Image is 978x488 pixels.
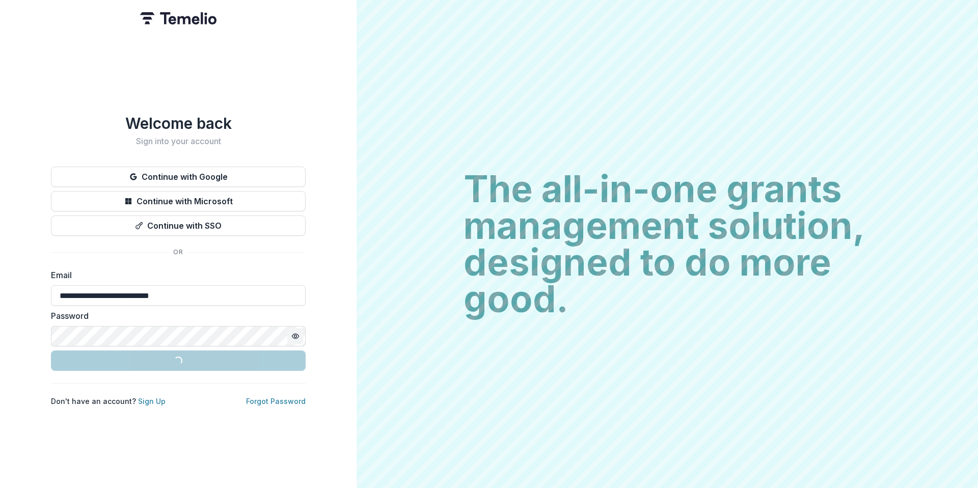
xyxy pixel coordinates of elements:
[51,114,306,132] h1: Welcome back
[51,269,300,281] label: Email
[246,397,306,405] a: Forgot Password
[140,12,216,24] img: Temelio
[51,167,306,187] button: Continue with Google
[51,137,306,146] h2: Sign into your account
[51,191,306,211] button: Continue with Microsoft
[287,328,304,344] button: Toggle password visibility
[51,310,300,322] label: Password
[51,396,166,406] p: Don't have an account?
[51,215,306,236] button: Continue with SSO
[138,397,166,405] a: Sign Up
